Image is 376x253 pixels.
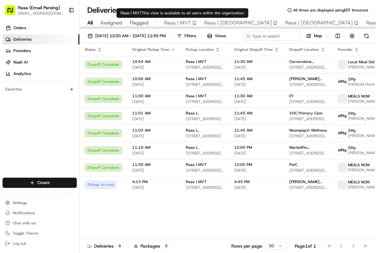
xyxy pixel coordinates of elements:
span: Original Dropoff Time [234,47,273,52]
span: [DATE] [132,185,176,190]
span: Chat with us! [13,221,36,226]
span: Settings [13,200,27,205]
span: 11:45 AM [234,76,279,81]
span: Flagged [130,19,148,27]
span: 11:45 AM [234,128,279,133]
span: [STREET_ADDRESS][US_STATE] [186,82,224,87]
span: 11:19 AM [132,145,176,150]
span: Dropoff Location [289,47,319,52]
span: Filters [184,33,196,39]
button: Views [204,31,229,40]
div: Packages [134,243,170,249]
span: Assigned [100,19,122,27]
div: 8 [163,243,170,249]
span: [DATE] [234,65,279,70]
span: VHC Primary Care [289,111,322,116]
span: [STREET_ADDRESS][US_STATE] [186,99,224,104]
span: [DATE] [234,133,279,139]
a: Analytics [3,69,79,79]
button: Toggle Theme [3,229,77,238]
button: Log out [3,239,77,248]
span: Status [85,47,96,52]
div: Rasa | MVT [117,8,249,18]
span: [DATE] [132,116,176,121]
span: [STREET_ADDRESS][US_STATE] [186,65,224,70]
span: 10:56 AM [132,76,176,81]
span: [PERSON_NAME] Memorial [289,76,328,81]
span: [DATE] [234,185,279,190]
span: Cornerstone Research [289,59,328,64]
span: Log out [13,241,26,246]
img: zifty-logo-trans-sq.png [338,112,346,120]
img: zifty-logo-trans-sq.png [338,78,346,86]
button: [DATE] 12:00 AM - [DATE] 11:59 PM [85,31,169,40]
span: Zifty [348,111,356,116]
span: Rasa (Email Parsing) [18,4,60,11]
a: Orders [3,23,79,33]
span: Zifty [348,128,356,133]
span: [STREET_ADDRESS] [289,116,328,121]
span: 12:00 PM [234,145,279,150]
span: [STREET_ADDRESS][US_STATE] [186,168,224,173]
span: [STREET_ADDRESS][US_STATE] [289,185,328,190]
a: Deliveries [3,34,79,44]
span: Create [37,180,50,186]
span: [STREET_ADDRESS][US_STATE] [186,185,224,190]
span: Rasa | MVT [186,179,206,184]
span: 10:54 AM [132,59,176,64]
span: 4:13 PM [132,179,176,184]
span: [DATE] [132,133,176,139]
img: zifty-logo-trans-sq.png [338,146,346,154]
span: 11:30 AM [132,162,176,167]
span: MEALS NOW [348,180,370,185]
button: Chat with us! [3,219,77,228]
span: [DATE] [132,168,176,173]
span: Rasa | [GEOGRAPHIC_DATA] [186,111,224,116]
span: Zifty [348,77,356,82]
span: [DATE] [234,99,279,104]
span: 11:30 AM [234,93,279,99]
span: 11:45 AM [234,111,279,116]
span: [STREET_ADDRESS] [186,116,224,121]
button: Rasa (Email Parsing)[EMAIL_ADDRESS][DOMAIN_NAME] [3,3,66,18]
span: [STREET_ADDRESS][US_STATE] [289,82,328,87]
span: [STREET_ADDRESS] [289,151,328,156]
img: zifty-logo-trans-sq.png [338,129,346,137]
span: MEALS NOW [348,162,370,168]
span: Zifty [348,145,356,150]
span: 11:00 AM [132,93,176,99]
button: Create [3,178,77,188]
span: [DATE] [234,116,279,121]
button: Map [303,31,325,40]
span: Rasa | [GEOGRAPHIC_DATA] [186,128,224,133]
span: Views [215,33,226,39]
span: Rasa | [GEOGRAPHIC_DATA] [186,145,224,150]
span: 11:30 AM [234,59,279,64]
span: Neuropsych Wellness [289,128,327,133]
span: [DATE] [234,151,279,156]
span: All [87,19,93,27]
span: Rasa | [GEOGRAPHIC_DATA] [285,19,353,27]
span: Rasa | MVT [164,19,191,27]
div: Page 1 of 1 [295,243,316,249]
span: Providers [13,48,31,54]
input: Type to search [243,31,301,40]
span: PwC [289,162,297,167]
span: All times are displayed using EDT timezone [293,8,368,13]
span: [DATE] [234,168,279,173]
span: Rasa | MVT [186,162,206,167]
h1: Deliveries [87,5,120,15]
span: [DATE] [132,151,176,156]
span: [STREET_ADDRESS] [186,133,224,139]
div: Deliveries [87,243,123,249]
span: 11:01 AM [132,111,176,116]
span: Rasa | MVT [186,93,206,99]
a: Providers [3,46,79,56]
div: Favorites [3,84,77,94]
button: Refresh [362,31,371,40]
span: MarketPro Homebuyers [289,145,328,150]
span: [DATE] 12:00 AM - [DATE] 11:59 PM [95,33,166,39]
span: 4:45 PM [234,179,279,184]
span: Rasa | MVT [186,59,206,64]
span: Original Pickup Time [132,47,169,52]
